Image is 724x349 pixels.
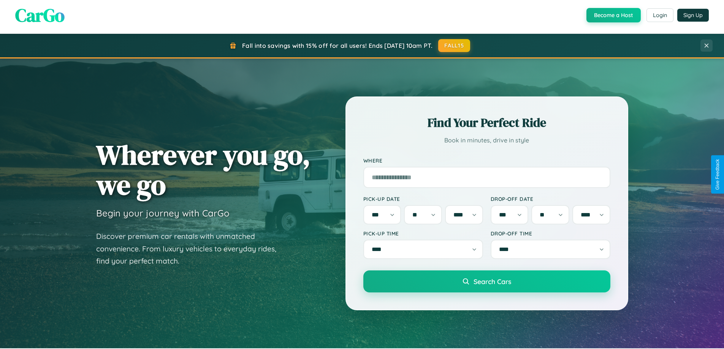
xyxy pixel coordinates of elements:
button: FALL15 [438,39,470,52]
div: Give Feedback [715,159,720,190]
button: Search Cars [363,270,610,292]
h2: Find Your Perfect Ride [363,114,610,131]
span: Search Cars [474,277,511,286]
p: Book in minutes, drive in style [363,135,610,146]
h1: Wherever you go, we go [96,140,311,200]
label: Pick-up Time [363,230,483,237]
label: Where [363,157,610,164]
label: Drop-off Time [491,230,610,237]
label: Drop-off Date [491,196,610,202]
span: Fall into savings with 15% off for all users! Ends [DATE] 10am PT. [242,42,432,49]
button: Sign Up [677,9,709,22]
label: Pick-up Date [363,196,483,202]
span: CarGo [15,3,65,28]
button: Login [646,8,673,22]
button: Become a Host [586,8,641,22]
h3: Begin your journey with CarGo [96,207,230,219]
p: Discover premium car rentals with unmatched convenience. From luxury vehicles to everyday rides, ... [96,230,286,267]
